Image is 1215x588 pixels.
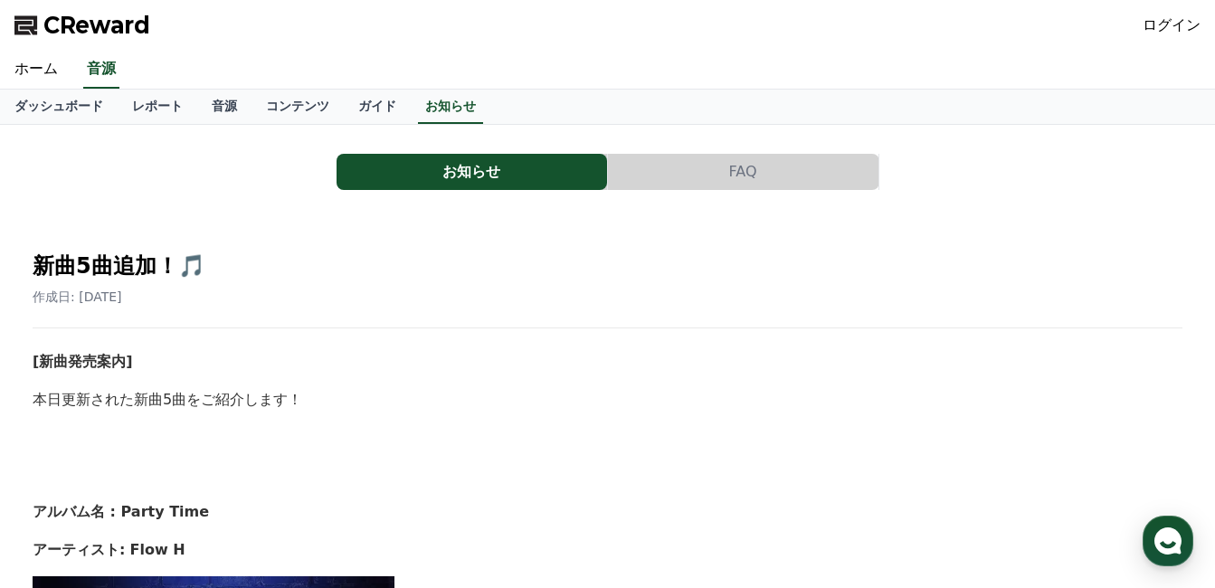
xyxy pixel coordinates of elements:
[33,388,1182,412] p: 本日更新された新曲5曲をご紹介します！
[418,90,483,124] a: お知らせ
[608,154,879,190] a: FAQ
[130,541,185,558] strong: Flow H
[608,154,878,190] button: FAQ
[337,154,608,190] a: お知らせ
[197,90,252,124] a: 音源
[83,51,119,89] a: 音源
[337,154,607,190] button: お知らせ
[118,90,197,124] a: レポート
[33,541,125,558] strong: アーティスト:
[252,90,344,124] a: コンテンツ
[33,353,133,370] strong: [新曲発売案内]
[33,289,122,304] span: 作成日: [DATE]
[33,251,1182,280] h2: 新曲5曲追加！🎵
[344,90,411,124] a: ガイド
[43,11,150,40] span: CReward
[1143,14,1201,36] a: ログイン
[33,503,209,520] strong: アルバム名 : Party Time
[14,11,150,40] a: CReward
